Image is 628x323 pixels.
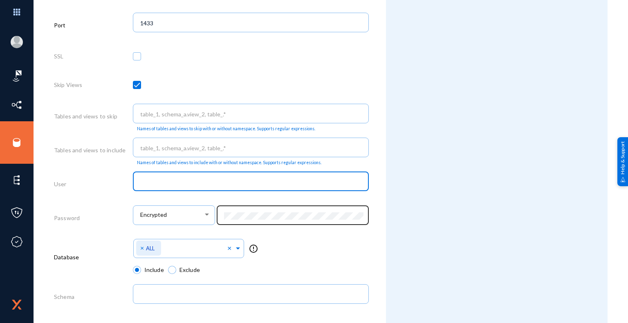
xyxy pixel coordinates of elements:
input: table_1, schema_a.view_2, table_.* [140,111,365,118]
mat-icon: error_outline [249,244,258,254]
label: Password [54,214,80,222]
label: Skip Views [54,80,83,89]
span: × [140,244,146,252]
span: ALL [146,245,155,252]
img: icon-compliance.svg [11,236,23,248]
span: Clear all [227,244,234,253]
label: Tables and views to skip [54,112,117,120]
img: icon-policies.svg [11,207,23,219]
img: app launcher [4,3,29,21]
img: icon-inventory.svg [11,99,23,111]
div: Help & Support [617,137,628,186]
mat-hint: Names of tables and views to skip with or without namespace. Supports regular expressions. [137,126,315,131]
span: Encrypted [140,212,167,218]
label: Database [54,253,79,261]
label: Port [54,21,66,29]
label: Tables and views to include [54,146,126,154]
label: User [54,180,67,188]
span: Exclude [176,265,200,274]
span: Include [141,265,164,274]
label: SSL [54,52,63,60]
mat-hint: Names of tables and views to include with or without namespace. Supports regular expressions. [137,160,321,165]
input: table_1, schema_a.view_2, table_.* [140,145,365,152]
img: icon-risk-sonar.svg [11,70,23,82]
img: icon-elements.svg [11,174,23,186]
img: help_support.svg [620,177,626,182]
img: icon-sources.svg [11,136,23,149]
input: 1433 [140,20,365,27]
img: blank-profile-picture.png [11,36,23,48]
label: Schema [54,292,74,301]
